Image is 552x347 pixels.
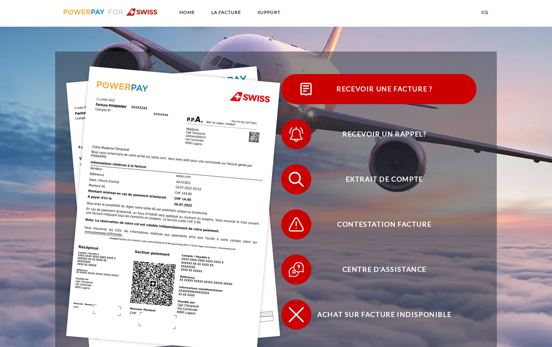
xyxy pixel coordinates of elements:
[173,6,201,19] a: Home
[293,209,477,239] span: Contestation Facture
[63,8,158,16] img: logo-swiss.svg
[281,255,477,285] button: Centre d'assistance
[475,6,495,19] a: CG
[281,209,477,239] button: Contestation Facture
[287,125,306,144] img: qb_bell.svg
[251,6,287,19] a: SUPPORT
[293,119,477,149] span: Recevoir un rappel?
[293,74,477,104] span: Recevoir une facture ?
[205,6,247,19] a: LA FACTURE
[281,74,477,104] button: Recevoir une facture ?
[281,164,477,194] button: Extrait de compte
[287,260,306,279] img: qb_help.svg
[293,164,477,194] span: Extrait de compte
[297,80,315,98] img: qb_bill.svg
[281,300,477,330] button: Achat sur facture indisponible
[287,170,306,189] img: qb_search.svg
[287,215,306,234] img: qb_warning.svg
[287,305,306,324] img: qb_close.svg
[281,119,477,149] button: Recevoir un rappel?
[293,255,477,285] span: Centre d'assistance
[293,300,477,330] span: Achat sur facture indisponible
